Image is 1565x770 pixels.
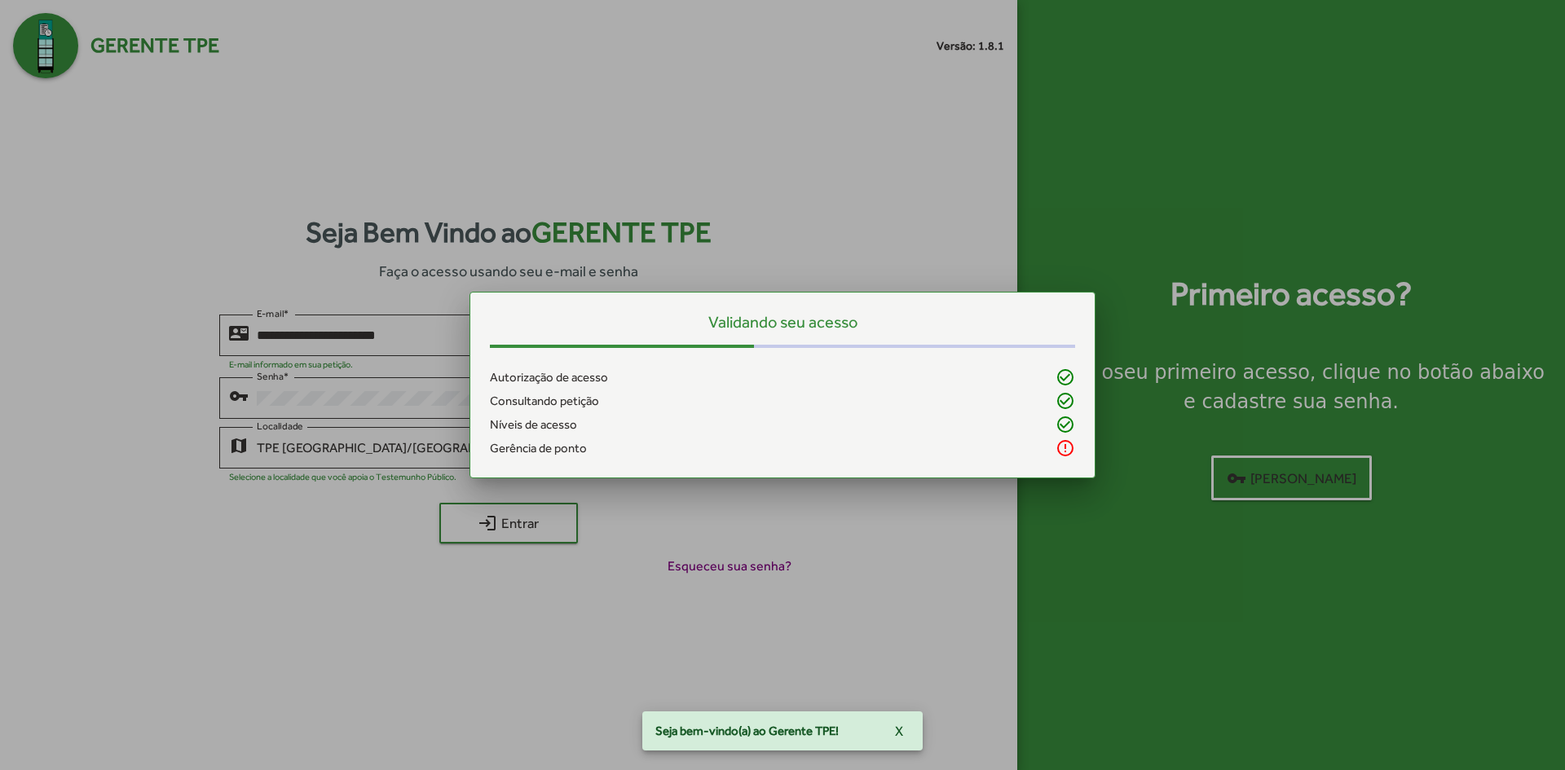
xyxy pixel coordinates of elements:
span: Seja bem-vindo(a) ao Gerente TPE! [655,723,839,739]
button: X [882,716,916,746]
span: Autorização de acesso [490,368,608,387]
span: Gerência de ponto [490,439,587,458]
mat-icon: check_circle_outline [1056,391,1075,411]
mat-icon: error_outline [1056,438,1075,458]
span: Consultando petição [490,392,599,411]
span: X [895,716,903,746]
mat-icon: check_circle_outline [1056,415,1075,434]
span: Níveis de acesso [490,416,577,434]
mat-icon: check_circle_outline [1056,367,1075,387]
h5: Validando seu acesso [490,312,1075,332]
